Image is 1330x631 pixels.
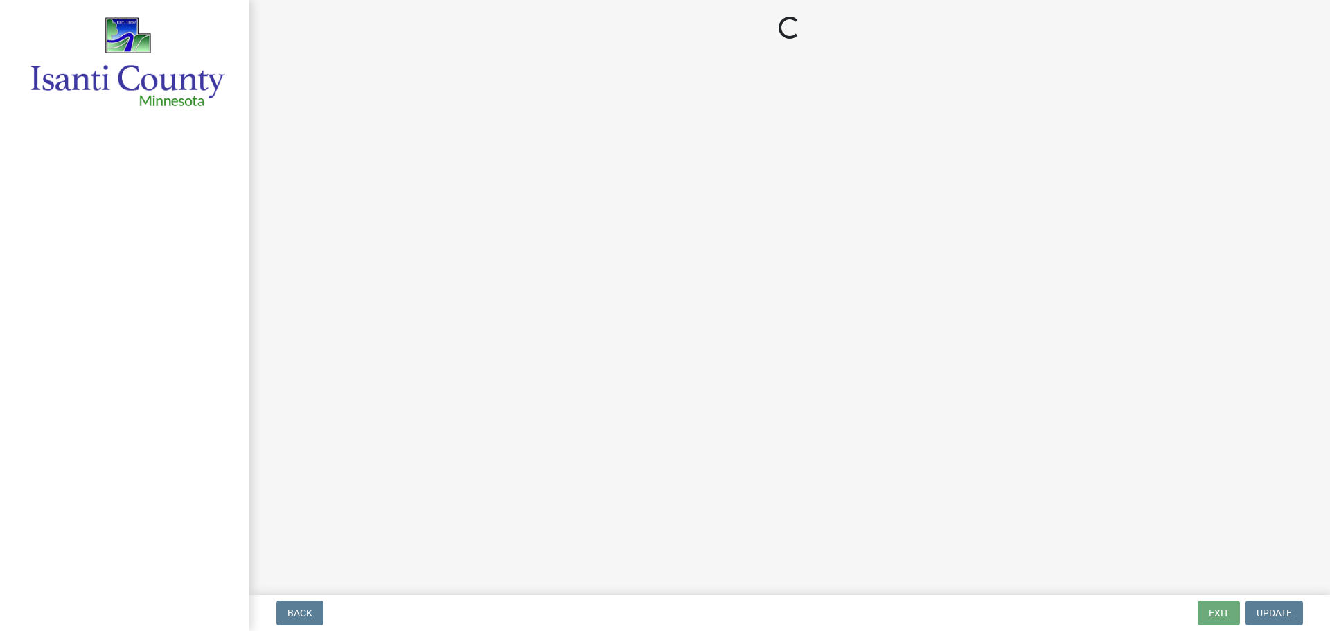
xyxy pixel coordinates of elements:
[1245,601,1303,625] button: Update
[1198,601,1240,625] button: Exit
[287,607,312,619] span: Back
[28,15,227,109] img: Isanti County, Minnesota
[1257,607,1292,619] span: Update
[276,601,323,625] button: Back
